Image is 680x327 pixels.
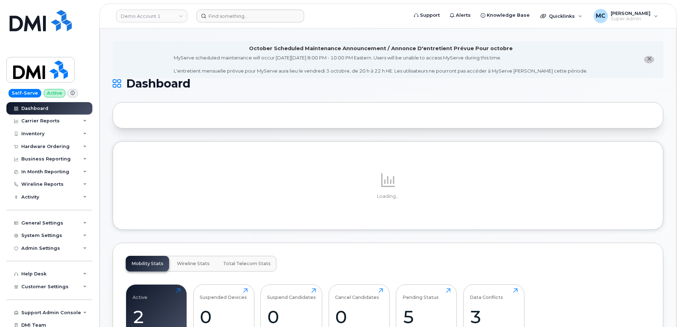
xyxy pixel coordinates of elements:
[133,288,147,300] div: Active
[335,288,379,300] div: Cancel Candidates
[126,78,190,89] span: Dashboard
[249,45,513,52] div: October Scheduled Maintenance Announcement / Annonce D'entretient Prévue Pour octobre
[403,288,439,300] div: Pending Status
[200,288,247,300] div: Suspended Devices
[177,261,210,267] span: Wireline Stats
[644,56,654,63] button: close notification
[470,288,503,300] div: Data Conflicts
[267,288,316,300] div: Suspend Candidates
[126,193,650,200] p: Loading...
[174,54,588,74] div: MyServe scheduled maintenance will occur [DATE][DATE] 8:00 PM - 10:00 PM Eastern. Users will be u...
[223,261,271,267] span: Total Telecom Stats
